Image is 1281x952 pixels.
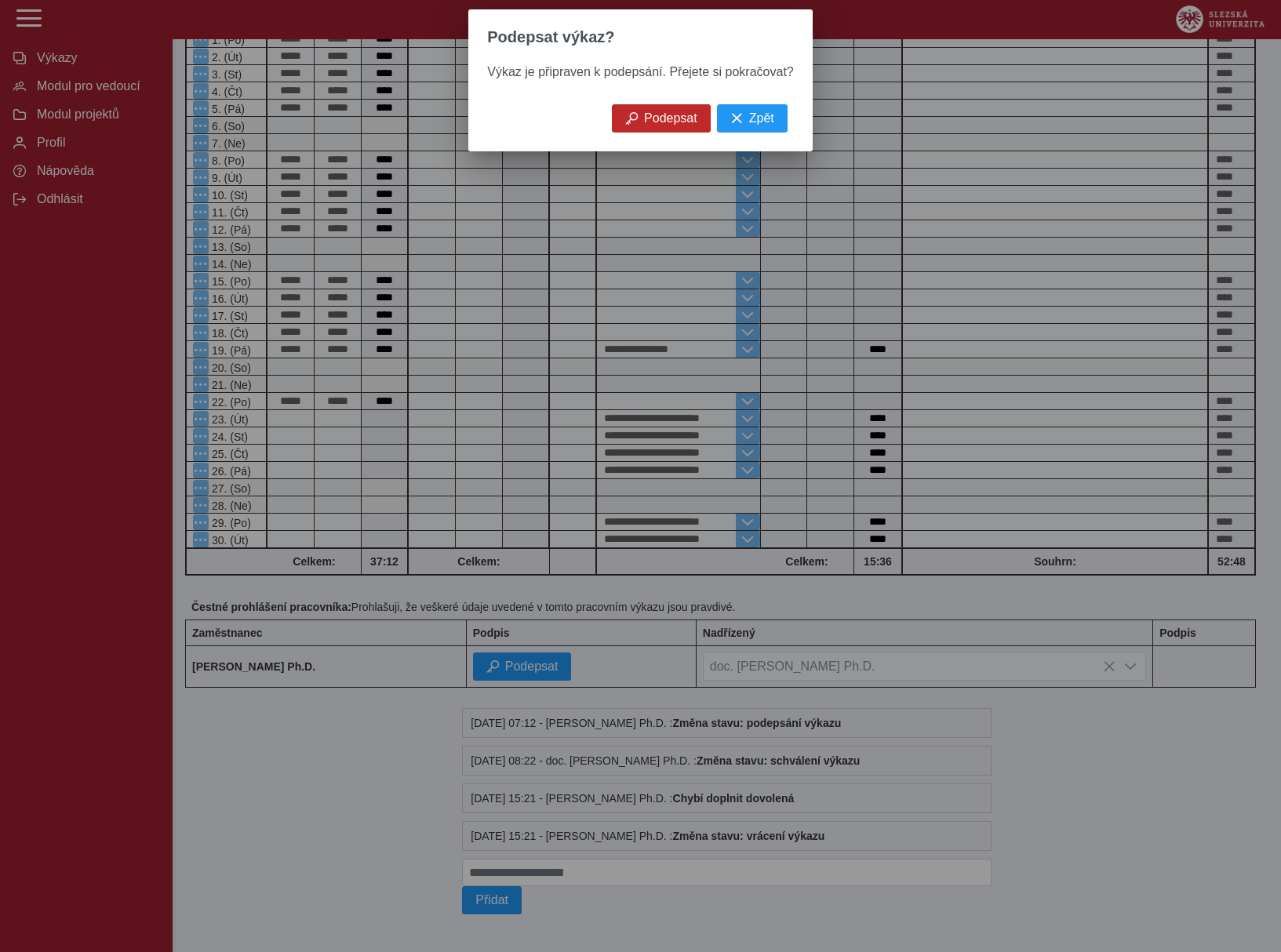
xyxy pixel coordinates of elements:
span: Výkaz je připraven k podepsání. Přejete si pokračovat? [487,65,793,78]
button: Zpět [717,104,788,133]
span: Zpět [749,111,774,125]
span: Podepsat [644,111,697,125]
button: Podepsat [612,104,711,133]
span: Podepsat výkaz? [487,28,614,46]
